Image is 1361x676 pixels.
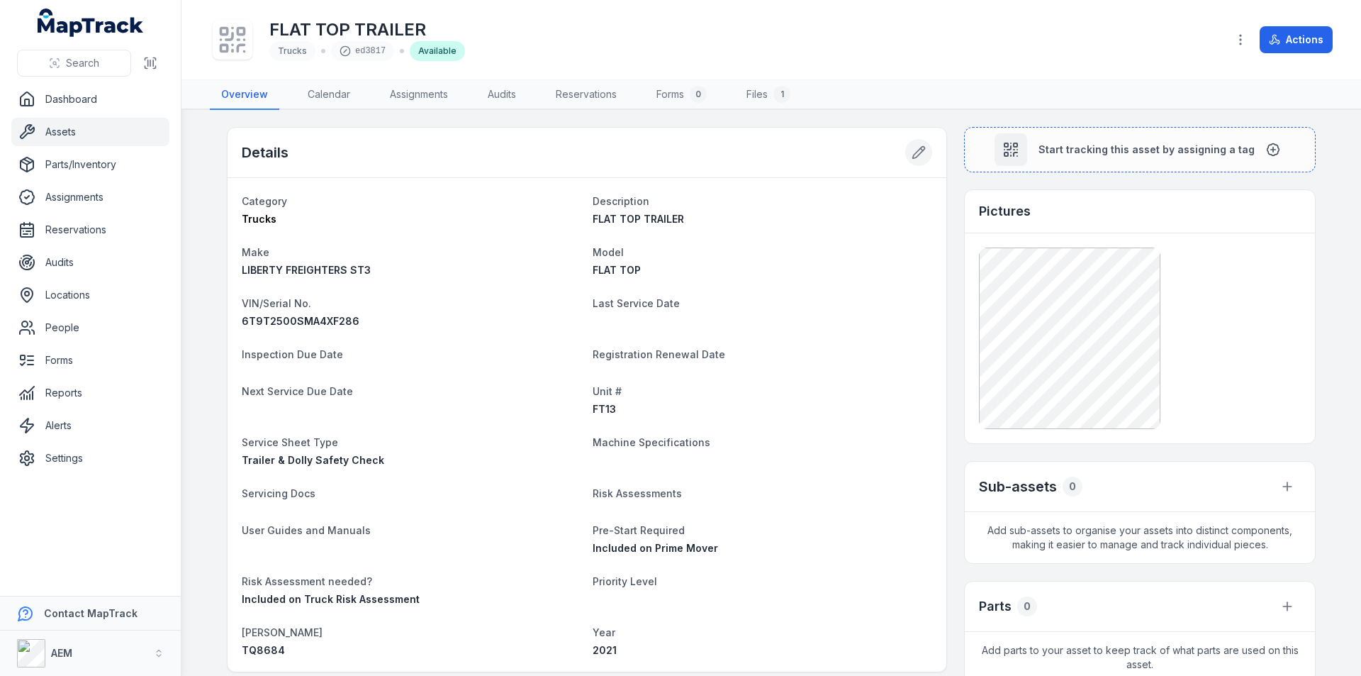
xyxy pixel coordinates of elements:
[242,264,371,276] span: LIBERTY FREIGHTERS ST3
[1260,26,1333,53] button: Actions
[242,454,384,466] span: Trailer & Dolly Safety Check
[278,45,307,56] span: Trucks
[242,143,289,162] h2: Details
[242,315,359,327] span: 6T9T2500SMA4XF286
[38,9,144,37] a: MapTrack
[242,575,372,587] span: Risk Assessment needed?
[593,403,616,415] span: FT13
[979,201,1031,221] h3: Pictures
[593,297,680,309] span: Last Service Date
[242,385,353,397] span: Next Service Due Date
[11,411,169,440] a: Alerts
[11,183,169,211] a: Assignments
[66,56,99,70] span: Search
[544,80,628,110] a: Reservations
[296,80,362,110] a: Calendar
[17,50,131,77] button: Search
[210,80,279,110] a: Overview
[645,80,718,110] a: Forms0
[242,297,311,309] span: VIN/Serial No.
[242,593,420,605] span: Included on Truck Risk Assessment
[593,213,684,225] span: FLAT TOP TRAILER
[11,118,169,146] a: Assets
[735,80,802,110] a: Files1
[242,246,269,258] span: Make
[964,127,1316,172] button: Start tracking this asset by assigning a tag
[242,626,323,638] span: [PERSON_NAME]
[11,379,169,407] a: Reports
[1063,477,1082,497] div: 0
[51,647,72,659] strong: AEM
[593,385,622,397] span: Unit #
[410,41,465,61] div: Available
[979,597,1012,616] h3: Parts
[476,80,527,110] a: Audits
[593,542,718,554] span: Included on Prime Mover
[11,314,169,342] a: People
[593,436,710,448] span: Machine Specifications
[331,41,394,61] div: ed3817
[242,195,287,207] span: Category
[44,607,138,619] strong: Contact MapTrack
[593,626,615,638] span: Year
[11,444,169,472] a: Settings
[242,348,343,360] span: Inspection Due Date
[593,195,649,207] span: Description
[965,512,1315,563] span: Add sub-assets to organise your assets into distinct components, making it easier to manage and t...
[11,248,169,277] a: Audits
[11,281,169,309] a: Locations
[979,477,1057,497] h2: Sub-assets
[242,213,276,225] span: Trucks
[593,246,624,258] span: Model
[593,575,657,587] span: Priority Level
[593,487,682,499] span: Risk Assessments
[11,85,169,113] a: Dashboard
[690,86,707,103] div: 0
[242,524,371,536] span: User Guides and Manuals
[242,487,315,499] span: Servicing Docs
[593,348,725,360] span: Registration Renewal Date
[11,346,169,375] a: Forms
[11,150,169,179] a: Parts/Inventory
[1038,143,1255,157] span: Start tracking this asset by assigning a tag
[593,264,641,276] span: FLAT TOP
[1017,597,1037,616] div: 0
[593,644,617,656] span: 2021
[593,524,685,536] span: Pre-Start Required
[11,216,169,244] a: Reservations
[773,86,790,103] div: 1
[269,18,465,41] h1: FLAT TOP TRAILER
[379,80,459,110] a: Assignments
[242,436,338,448] span: Service Sheet Type
[242,644,285,656] span: TQ8684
